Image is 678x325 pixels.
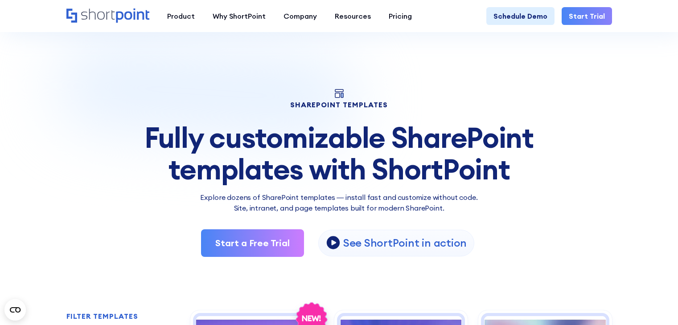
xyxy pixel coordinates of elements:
h1: SHAREPOINT TEMPLATES [66,102,612,108]
iframe: Chat Widget [518,222,678,325]
h2: FILTER TEMPLATES [66,313,138,321]
a: Home [66,8,149,24]
a: Company [275,7,326,25]
a: Start Trial [562,7,612,25]
div: Fully customizable SharePoint templates with ShortPoint [66,122,612,185]
p: See ShortPoint in action [343,236,467,250]
div: Company [284,11,317,21]
div: Resources [335,11,371,21]
a: Why ShortPoint [204,7,275,25]
a: Pricing [380,7,421,25]
a: Schedule Demo [486,7,555,25]
div: Product [167,11,195,21]
div: Pricing [389,11,412,21]
a: Start a Free Trial [201,229,304,257]
a: open lightbox [318,230,474,256]
p: Explore dozens of SharePoint templates — install fast and customize without code. Site, intranet,... [66,192,612,213]
div: Why ShortPoint [213,11,266,21]
a: Resources [326,7,380,25]
a: Product [158,7,204,25]
button: Open CMP widget [4,299,26,321]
